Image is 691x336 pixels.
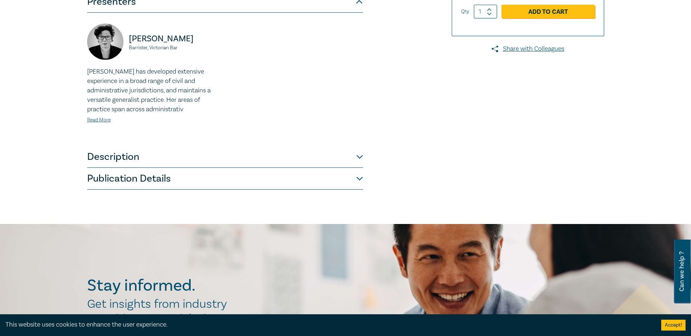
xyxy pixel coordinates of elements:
[87,67,221,114] p: [PERSON_NAME] has developed extensive experience in a broad range of civil and administrative jur...
[129,45,221,50] small: Barrister, Victorian Bar
[474,5,497,18] input: 1
[87,117,111,123] a: Read More
[87,168,363,190] button: Publication Details
[461,8,469,16] label: Qty
[678,244,685,299] span: Can we help ?
[5,320,650,329] div: This website uses cookies to enhance the user experience.
[129,33,221,45] p: [PERSON_NAME]
[501,5,595,18] a: Add to Cart
[661,320,686,331] button: Accept cookies
[87,276,259,295] h2: Stay informed.
[87,146,363,168] button: Description
[87,24,123,60] img: https://s3.ap-southeast-2.amazonaws.com/lc-presenter-images/Shannon%20Finegan.jpg
[452,44,604,54] a: Share with Colleagues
